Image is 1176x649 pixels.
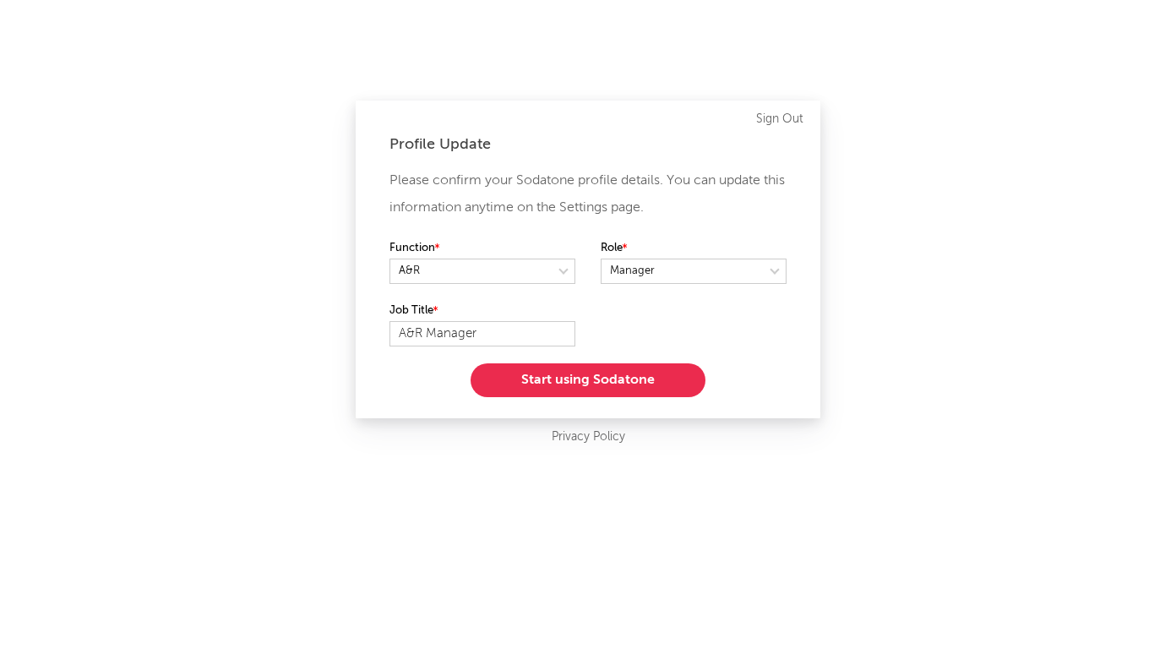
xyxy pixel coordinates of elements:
[389,238,575,259] label: Function
[601,238,787,259] label: Role
[552,427,625,448] a: Privacy Policy
[389,167,787,221] p: Please confirm your Sodatone profile details. You can update this information anytime on the Sett...
[756,109,803,129] a: Sign Out
[389,301,575,321] label: Job Title
[389,134,787,155] div: Profile Update
[471,363,705,397] button: Start using Sodatone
